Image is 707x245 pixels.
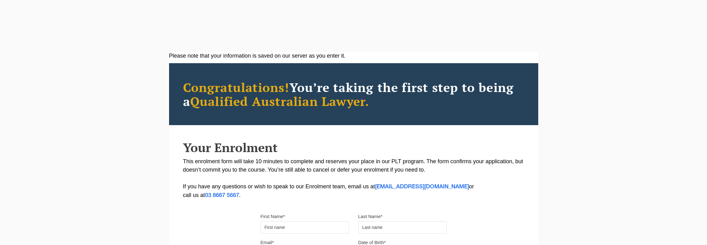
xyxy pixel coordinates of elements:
[375,184,469,189] a: [EMAIL_ADDRESS][DOMAIN_NAME]
[358,213,383,220] label: Last Name*
[183,80,524,108] h2: You’re taking the first step to being a
[190,93,369,109] span: Qualified Australian Lawyer.
[261,213,285,220] label: First Name*
[261,221,349,234] input: First name
[358,221,447,234] input: Last name
[205,193,239,198] a: 03 8667 5667
[169,52,538,60] div: Please note that your information is saved on our server as you enter it.
[183,157,524,200] p: This enrolment form will take 10 minutes to complete and reserves your place in our PLT program. ...
[183,79,289,95] span: Congratulations!
[14,7,83,36] a: [PERSON_NAME] Centre for Law
[183,141,524,154] h2: Your Enrolment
